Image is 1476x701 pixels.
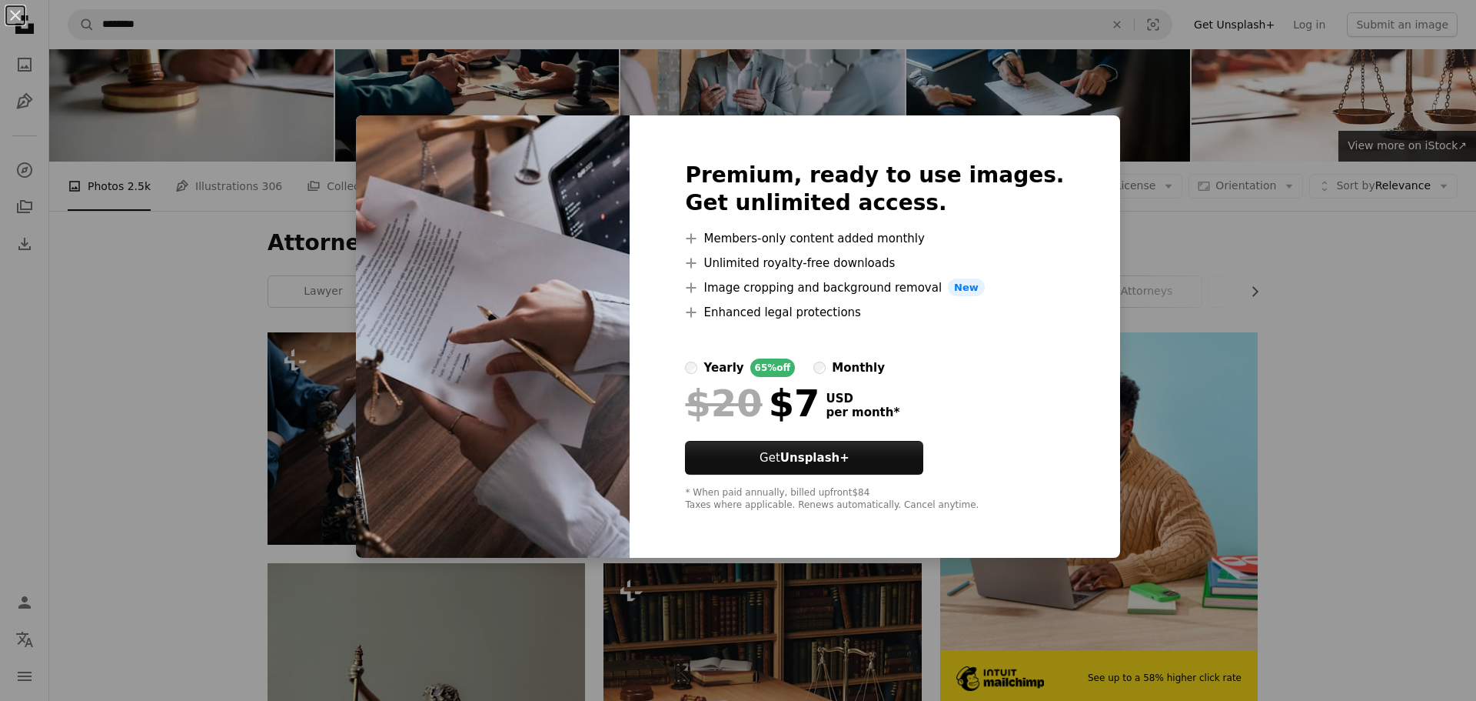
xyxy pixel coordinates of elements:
span: New [948,279,985,297]
input: monthly [813,362,826,374]
li: Unlimited royalty-free downloads [685,254,1064,272]
div: monthly [832,359,885,377]
div: * When paid annually, billed upfront $84 Taxes where applicable. Renews automatically. Cancel any... [685,487,1064,512]
div: $7 [685,383,819,423]
strong: Unsplash+ [780,451,849,465]
li: Members-only content added monthly [685,229,1064,248]
input: yearly65%off [685,362,697,374]
li: Enhanced legal protections [685,303,1064,322]
img: premium_photo-1694476607274-003dd175d073 [356,115,630,559]
span: per month * [826,406,899,419]
span: $20 [685,383,762,423]
h2: Premium, ready to use images. Get unlimited access. [685,162,1064,217]
div: 65% off [750,359,796,377]
div: yearly [703,359,743,377]
li: Image cropping and background removal [685,279,1064,297]
button: GetUnsplash+ [685,441,923,475]
span: USD [826,392,899,406]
